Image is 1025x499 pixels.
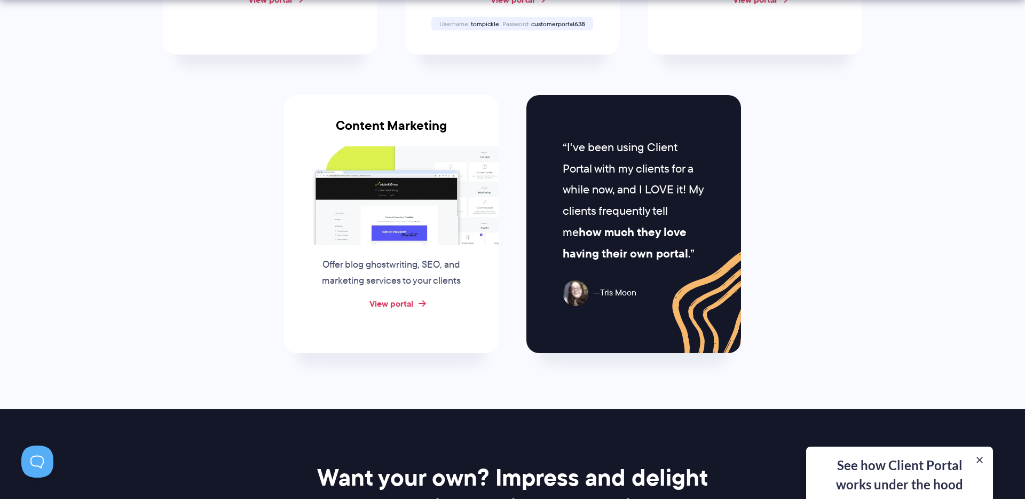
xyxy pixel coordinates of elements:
span: tompickle [471,19,499,28]
h3: Content Marketing [284,118,499,146]
p: I've been using Client Portal with my clients for a while now, and I LOVE it! My clients frequent... [563,137,704,264]
strong: how much they love having their own portal [563,223,688,262]
span: Username [439,19,469,28]
p: Offer blog ghostwriting, SEO, and marketing services to your clients [310,257,472,289]
span: Tris Moon [593,285,636,301]
span: Password [502,19,530,28]
a: View portal [369,297,413,310]
iframe: Toggle Customer Support [21,446,53,478]
span: customerportal638 [531,19,585,28]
